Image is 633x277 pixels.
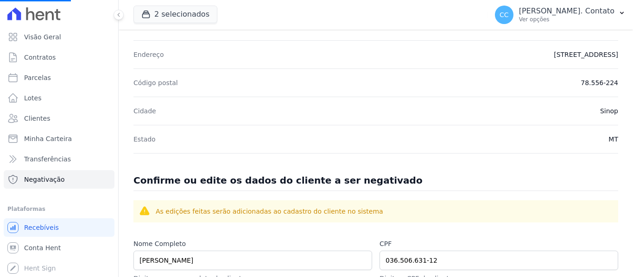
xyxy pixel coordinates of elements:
[519,6,614,16] p: [PERSON_NAME]. Contato
[4,68,114,87] a: Parcelas
[24,134,72,143] span: Minha Carteira
[4,89,114,107] a: Lotes
[24,243,61,252] span: Conta Hent
[156,207,383,216] p: As edições feitas serão adicionadas ao cadastro do cliente no sistema
[24,73,51,82] span: Parcelas
[608,135,618,144] dd: MT
[133,50,164,59] dt: Endereço
[4,170,114,189] a: Negativação
[133,239,372,249] label: Nome Completo
[4,239,114,257] a: Conta Hent
[133,78,178,87] dt: Código postal
[4,28,114,46] a: Visão Geral
[600,106,618,116] dd: Sinop
[24,93,42,103] span: Lotes
[4,48,114,67] a: Contratos
[500,12,509,18] span: CC
[581,78,618,87] dd: 78.556-224
[519,16,614,23] p: Ver opções
[133,6,217,23] button: 2 selecionados
[24,53,56,62] span: Contratos
[4,150,114,168] a: Transferências
[133,106,156,116] dt: Cidade
[24,32,61,42] span: Visão Geral
[7,203,111,215] div: Plataformas
[554,50,618,59] dd: [STREET_ADDRESS]
[133,135,156,144] dt: Estado
[4,218,114,237] a: Recebíveis
[24,154,71,164] span: Transferências
[24,114,50,123] span: Clientes
[133,172,618,189] h2: Confirme ou edite os dados do cliente a ser negativado
[4,109,114,128] a: Clientes
[487,2,633,28] button: CC [PERSON_NAME]. Contato Ver opções
[380,239,618,249] label: CPF
[4,129,114,148] a: Minha Carteira
[24,223,59,232] span: Recebíveis
[24,175,65,184] span: Negativação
